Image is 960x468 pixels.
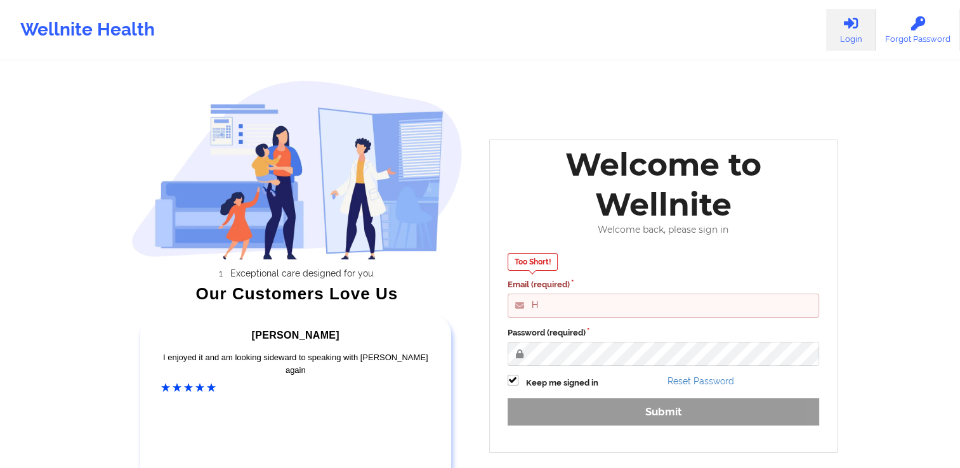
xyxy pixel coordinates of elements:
label: Email (required) [508,278,820,291]
div: Too Short! [508,253,558,271]
div: Our Customers Love Us [131,287,463,300]
li: Exceptional care designed for you. [143,268,463,278]
label: Password (required) [508,327,820,339]
a: Login [826,9,876,51]
input: Email address [508,294,820,318]
span: [PERSON_NAME] [252,330,339,341]
img: wellnite-auth-hero_200.c722682e.png [131,80,463,259]
label: Keep me signed in [526,377,598,389]
a: Reset Password [667,376,734,386]
div: Welcome back, please sign in [499,224,829,235]
div: I enjoyed it and am looking sideward to speaking with [PERSON_NAME] again [161,351,430,377]
div: Welcome to Wellnite [499,145,829,224]
a: Forgot Password [876,9,960,51]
